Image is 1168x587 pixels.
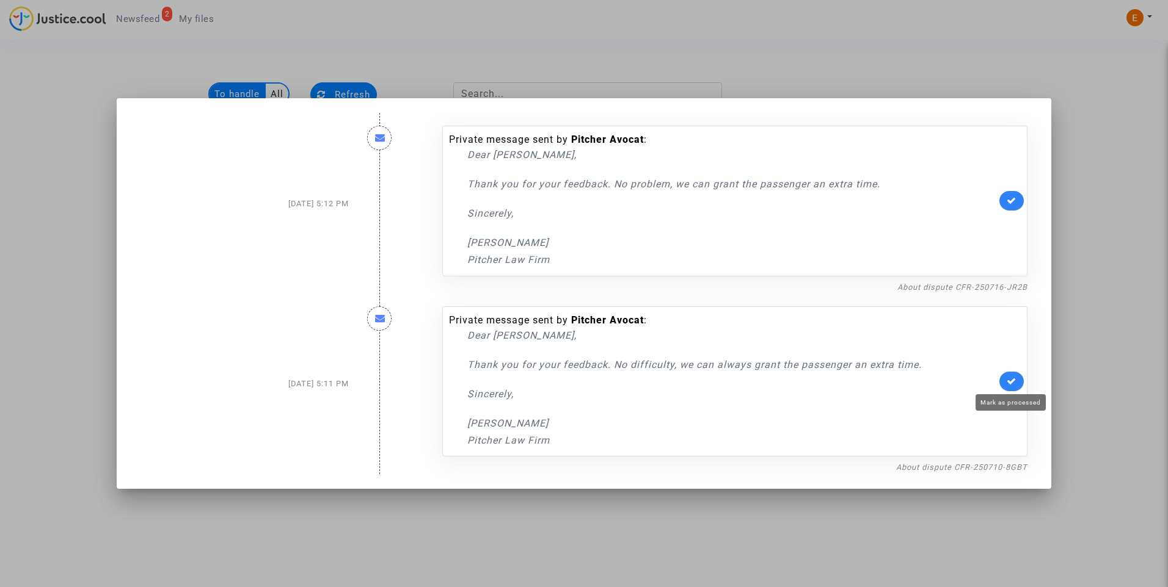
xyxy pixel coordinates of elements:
[897,283,1027,292] a: About dispute CFR-250716-JR2B
[467,416,996,431] p: [PERSON_NAME]
[449,132,996,268] div: Private message sent by :
[571,314,644,326] b: Pitcher Avocat
[896,463,1027,472] a: About dispute CFR-250710-8GBT
[467,328,996,343] p: Dear [PERSON_NAME],
[467,252,996,267] p: Pitcher Law Firm
[467,386,996,402] p: Sincerely,
[131,113,357,294] div: [DATE] 5:12 PM
[467,433,996,448] p: Pitcher Law Firm
[467,357,996,372] p: Thank you for your feedback. No difficulty, we can always grant the passenger an extra time.
[467,206,996,221] p: Sincerely,
[467,176,996,192] p: Thank you for your feedback. No problem, we can grant the passenger an extra time.
[131,294,357,475] div: [DATE] 5:11 PM
[449,313,996,448] div: Private message sent by :
[467,235,996,250] p: [PERSON_NAME]
[467,147,996,162] p: Dear [PERSON_NAME],
[571,134,644,145] b: Pitcher Avocat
